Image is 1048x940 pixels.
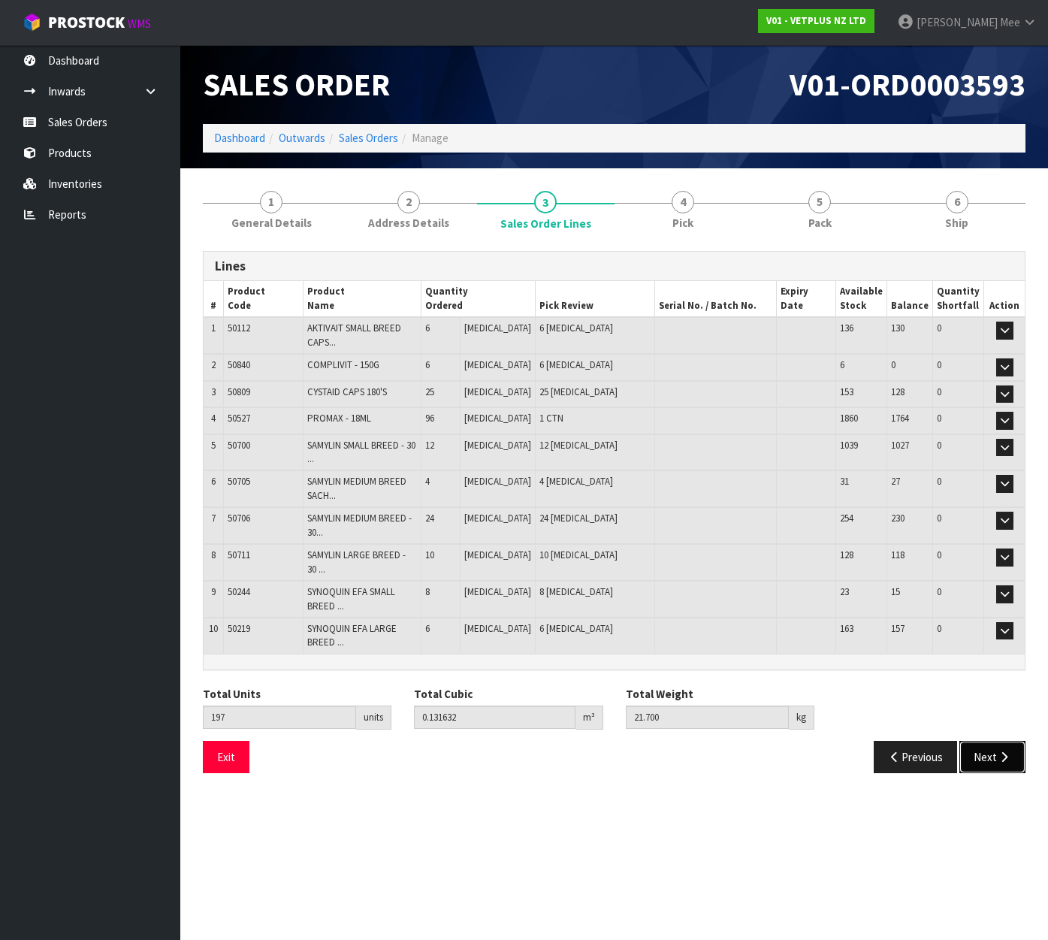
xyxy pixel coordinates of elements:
[228,549,250,561] span: 50711
[891,439,909,452] span: 1027
[425,412,434,425] span: 96
[539,412,563,425] span: 1 CTN
[425,622,430,635] span: 6
[307,585,395,612] span: SYNOQUIN EFA SMALL BREED ...
[307,358,379,371] span: COMPLIVIT - 150G
[464,322,531,334] span: [MEDICAL_DATA]
[840,585,849,598] span: 23
[534,191,557,213] span: 3
[211,475,216,488] span: 6
[203,741,249,773] button: Exit
[891,549,905,561] span: 118
[672,191,694,213] span: 4
[464,412,531,425] span: [MEDICAL_DATA]
[228,358,250,371] span: 50840
[425,322,430,334] span: 6
[933,281,984,317] th: Quantity Shortfall
[539,322,613,334] span: 6 [MEDICAL_DATA]
[840,358,844,371] span: 6
[575,706,603,730] div: m³
[891,512,905,524] span: 230
[339,131,398,145] a: Sales Orders
[840,322,853,334] span: 136
[937,622,941,635] span: 0
[808,191,831,213] span: 5
[539,475,613,488] span: 4 [MEDICAL_DATA]
[260,191,282,213] span: 1
[228,585,250,598] span: 50244
[840,622,853,635] span: 163
[937,475,941,488] span: 0
[425,512,434,524] span: 24
[414,706,575,729] input: Total Cubic
[891,385,905,398] span: 128
[937,512,941,524] span: 0
[464,439,531,452] span: [MEDICAL_DATA]
[539,622,613,635] span: 6 [MEDICAL_DATA]
[937,412,941,425] span: 0
[984,281,1025,317] th: Action
[307,475,406,501] span: SAMYLIN MEDIUM BREED SACH...
[464,622,531,635] span: [MEDICAL_DATA]
[626,686,693,702] label: Total Weight
[214,131,265,145] a: Dashboard
[211,322,216,334] span: 1
[840,412,858,425] span: 1860
[279,131,325,145] a: Outwards
[937,322,941,334] span: 0
[228,439,250,452] span: 50700
[840,439,858,452] span: 1039
[808,215,832,231] span: Pack
[356,706,391,730] div: units
[425,585,430,598] span: 8
[917,15,998,29] span: [PERSON_NAME]
[48,13,125,32] span: ProStock
[840,549,853,561] span: 128
[535,281,654,317] th: Pick Review
[672,215,693,231] span: Pick
[464,585,531,598] span: [MEDICAL_DATA]
[211,412,216,425] span: 4
[397,191,420,213] span: 2
[23,13,41,32] img: cube-alt.png
[303,281,421,317] th: Product Name
[840,385,853,398] span: 153
[203,65,390,104] span: Sales Order
[211,549,216,561] span: 8
[228,322,250,334] span: 50112
[836,281,887,317] th: Available Stock
[887,281,933,317] th: Balance
[840,512,853,524] span: 254
[203,240,1025,785] span: Sales Order Lines
[425,549,434,561] span: 10
[891,412,909,425] span: 1764
[425,439,434,452] span: 12
[211,439,216,452] span: 5
[307,622,397,648] span: SYNOQUIN EFA LARGE BREED ...
[790,65,1025,104] span: V01-ORD0003593
[228,622,250,635] span: 50219
[874,741,958,773] button: Previous
[464,549,531,561] span: [MEDICAL_DATA]
[307,385,387,398] span: CYSTAID CAPS 180'S
[204,281,224,317] th: #
[421,281,535,317] th: Quantity Ordered
[231,215,312,231] span: General Details
[789,706,814,730] div: kg
[464,475,531,488] span: [MEDICAL_DATA]
[891,358,895,371] span: 0
[228,412,250,425] span: 50527
[937,358,941,371] span: 0
[539,439,618,452] span: 12 [MEDICAL_DATA]
[209,622,218,635] span: 10
[891,585,900,598] span: 15
[307,322,401,348] span: AKTIVAIT SMALL BREED CAPS...
[766,14,866,27] strong: V01 - VETPLUS NZ LTD
[307,512,412,538] span: SAMYLIN MEDIUM BREED - 30...
[937,439,941,452] span: 0
[626,706,789,729] input: Total Weight
[203,686,261,702] label: Total Units
[937,585,941,598] span: 0
[425,358,430,371] span: 6
[307,412,371,425] span: PROMAX - 18ML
